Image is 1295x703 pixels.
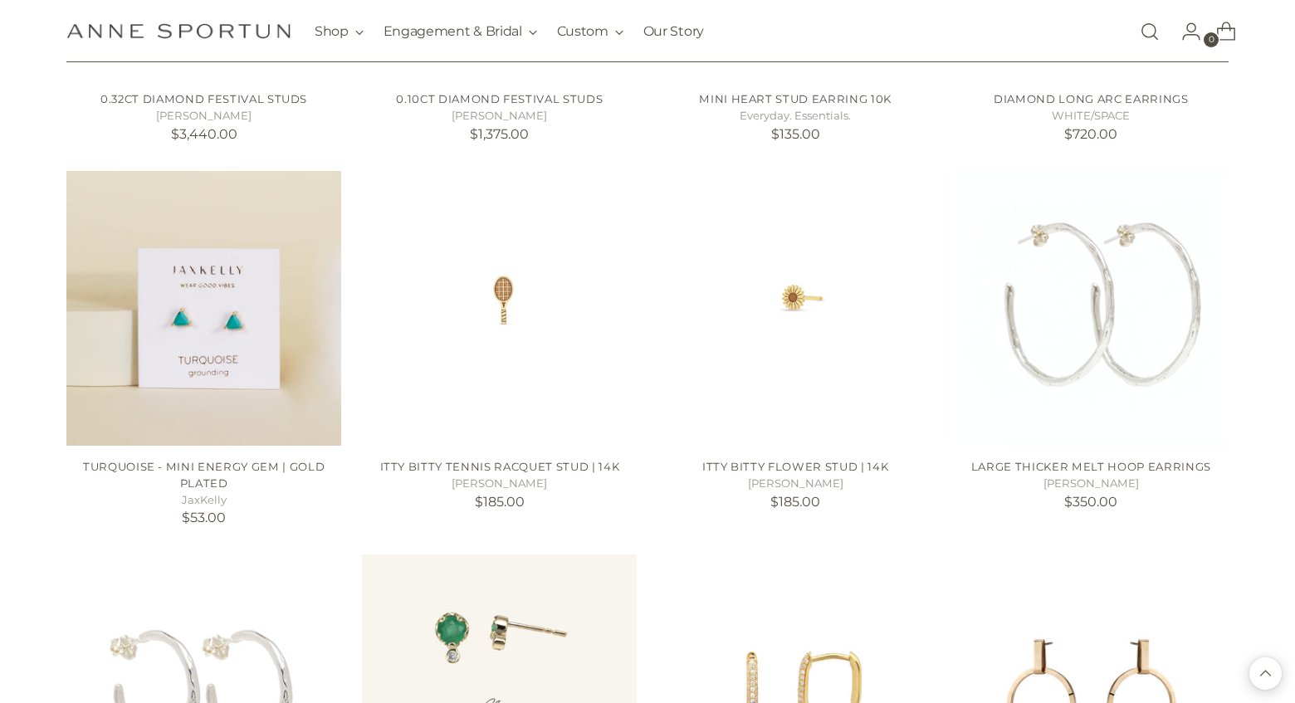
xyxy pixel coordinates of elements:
[954,476,1229,492] h5: [PERSON_NAME]
[182,510,226,525] span: $53.00
[100,92,307,105] a: 0.32ct Diamond Festival Studs
[994,92,1188,105] a: Diamond Long Arc Earrings
[1133,15,1166,48] a: Open search modal
[954,171,1229,446] a: Large Thicker Melt Hoop Earrings
[362,171,637,446] a: Itty Bitty Tennis Racquet Stud | 14k
[643,13,704,50] a: Our Story
[66,23,291,39] a: Anne Sportun Fine Jewellery
[362,476,637,492] h5: [PERSON_NAME]
[396,92,603,105] a: 0.10ct Diamond Festival Studs
[770,494,820,510] span: $185.00
[66,492,341,509] h5: JaxKelly
[384,13,537,50] button: Engagement & Bridal
[1064,126,1117,142] span: $720.00
[771,126,820,142] span: $135.00
[1249,657,1282,690] button: Back to top
[362,108,637,124] h5: [PERSON_NAME]
[1064,494,1117,510] span: $350.00
[954,108,1229,124] h5: WHITE/SPACE
[315,13,364,50] button: Shop
[1168,15,1201,48] a: Go to the account page
[557,13,623,50] button: Custom
[702,460,888,473] a: Itty Bitty Flower Stud | 14k
[971,460,1211,473] a: Large Thicker Melt Hoop Earrings
[657,476,932,492] h5: [PERSON_NAME]
[657,108,932,124] h5: Everyday. Essentials.
[475,494,525,510] span: $185.00
[380,460,620,473] a: Itty Bitty Tennis Racquet Stud | 14k
[470,126,529,142] span: $1,375.00
[66,171,341,446] a: Turquoise - Mini Energy Gem | Gold Plated
[699,92,892,105] a: MINI HEART STUD EARRING 10k
[1204,32,1219,47] span: 0
[657,171,932,446] a: Itty Bitty Flower Stud | 14k
[1203,15,1236,48] a: Open cart modal
[83,460,325,490] a: Turquoise - Mini Energy Gem | Gold Plated
[171,126,237,142] span: $3,440.00
[66,108,341,124] h5: [PERSON_NAME]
